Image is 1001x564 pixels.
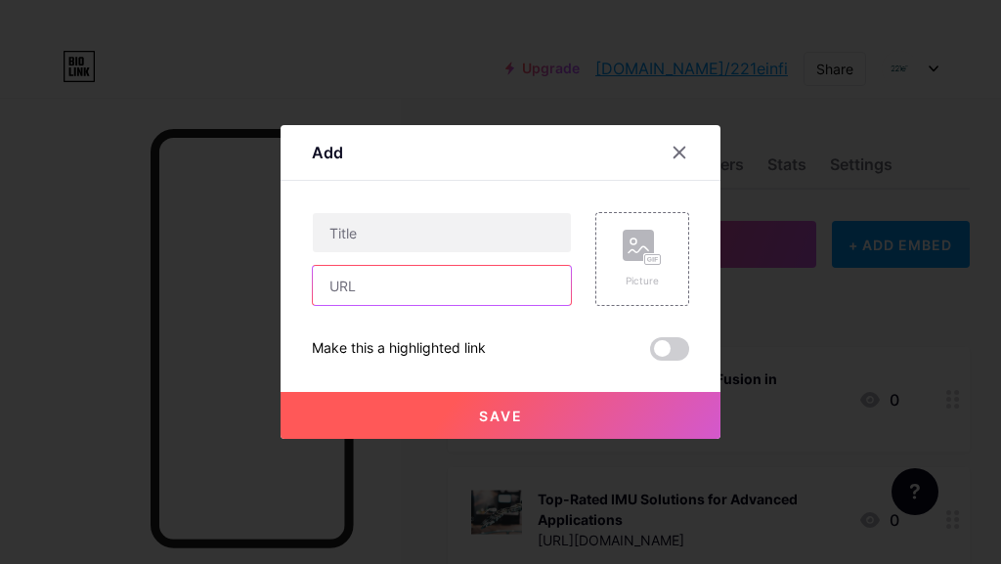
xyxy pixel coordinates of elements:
[479,408,523,424] span: Save
[313,213,571,252] input: Title
[312,337,486,361] div: Make this a highlighted link
[623,274,662,288] div: Picture
[313,266,571,305] input: URL
[281,392,720,439] button: Save
[312,141,343,164] div: Add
